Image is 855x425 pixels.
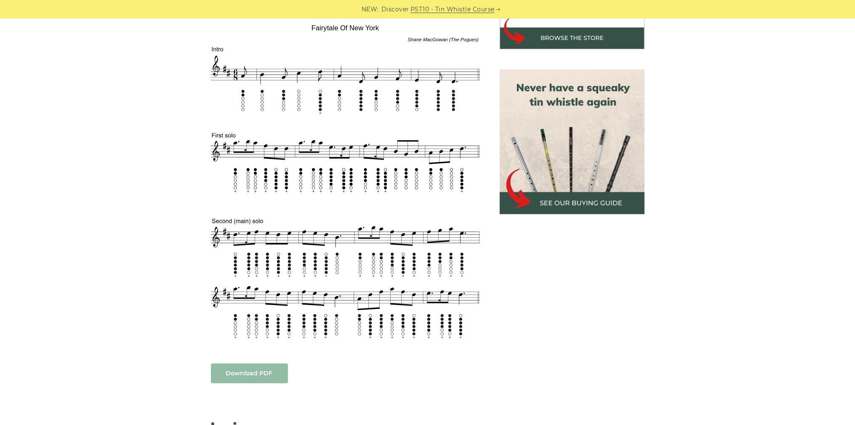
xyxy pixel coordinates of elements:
img: tin whistle buying guide [500,69,645,214]
a: PST10 - Tin Whistle Course [410,5,495,14]
a: Download PDF [211,364,288,383]
span: Discover [381,5,409,14]
span: NEW: [362,5,379,14]
img: Fairytale Of New York Tin Whistle Tab & Sheet Music [211,18,479,346]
